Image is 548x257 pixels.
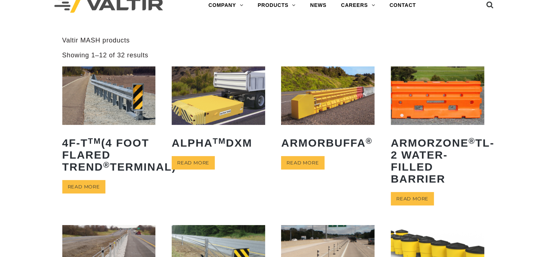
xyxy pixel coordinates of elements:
[172,156,215,170] a: Read more about “ALPHATM DXM”
[391,192,434,205] a: Read more about “ArmorZone® TL-2 Water-Filled Barrier”
[88,136,101,146] sup: TM
[103,160,110,170] sup: ®
[391,131,484,190] h2: ArmorZone TL-2 Water-Filled Barrier
[281,156,324,170] a: Read more about “ArmorBuffa®”
[391,66,484,190] a: ArmorZone®TL-2 Water-Filled Barrier
[62,51,148,60] p: Showing 1–12 of 32 results
[281,66,375,154] a: ArmorBuffa®
[172,66,265,154] a: ALPHATMDXM
[62,36,486,45] p: Valtir MASH products
[468,136,475,146] sup: ®
[172,131,265,154] h2: ALPHA DXM
[62,66,156,178] a: 4F-TTM(4 Foot Flared TREND®Terminal)
[281,131,375,154] h2: ArmorBuffa
[62,131,156,178] h2: 4F-T (4 Foot Flared TREND Terminal)
[62,180,105,193] a: Read more about “4F-TTM (4 Foot Flared TREND® Terminal)”
[213,136,226,146] sup: TM
[366,136,373,146] sup: ®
